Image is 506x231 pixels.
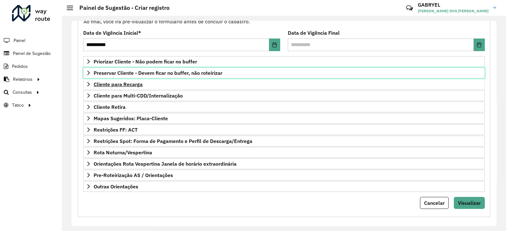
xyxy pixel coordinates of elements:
[94,70,222,75] span: Preservar Cliente - Devem ficar no buffer, não roteirizar
[83,29,141,37] label: Data de Vigência Inicial
[94,82,143,87] span: Cliente para Recarga
[83,102,485,112] a: Cliente Retira
[83,158,485,169] a: Orientações Rota Vespertina Janela de horário extraordinária
[458,200,481,206] span: Visualizar
[13,76,33,83] span: Relatórios
[83,90,485,101] a: Cliente para Multi-CDD/Internalização
[83,124,485,135] a: Restrições FF: ACT
[94,93,183,98] span: Cliente para Multi-CDD/Internalização
[83,181,485,192] a: Outras Orientações
[94,104,126,110] span: Cliente Retira
[83,136,485,146] a: Restrições Spot: Forma de Pagamento e Perfil de Descarga/Entrega
[14,37,25,44] span: Painel
[424,200,445,206] span: Cancelar
[454,197,485,209] button: Visualizar
[420,197,449,209] button: Cancelar
[288,29,340,37] label: Data de Vigência Final
[83,68,485,78] a: Preservar Cliente - Devem ficar no buffer, não roteirizar
[83,147,485,158] a: Rota Noturna/Vespertina
[403,1,416,15] a: Contato Rápido
[13,50,51,57] span: Painel de Sugestão
[13,89,32,96] span: Consultas
[94,59,197,64] span: Priorizar Cliente - Não podem ficar no buffer
[83,113,485,124] a: Mapas Sugeridos: Placa-Cliente
[83,56,485,67] a: Priorizar Cliente - Não podem ficar no buffer
[83,79,485,90] a: Cliente para Recarga
[94,150,152,155] span: Rota Noturna/Vespertina
[474,38,485,51] button: Choose Date
[269,38,280,51] button: Choose Date
[94,139,252,144] span: Restrições Spot: Forma de Pagamento e Perfil de Descarga/Entrega
[418,2,489,8] h3: GABRYEL
[12,102,24,109] span: Tático
[418,8,489,14] span: [PERSON_NAME] DOS [PERSON_NAME]
[94,161,237,166] span: Orientações Rota Vespertina Janela de horário extraordinária
[94,127,138,132] span: Restrições FF: ACT
[94,116,168,121] span: Mapas Sugeridos: Placa-Cliente
[94,184,138,189] span: Outras Orientações
[83,170,485,181] a: Pre-Roteirização AS / Orientações
[73,4,170,11] h2: Painel de Sugestão - Criar registro
[94,173,173,178] span: Pre-Roteirização AS / Orientações
[12,63,28,70] span: Pedidos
